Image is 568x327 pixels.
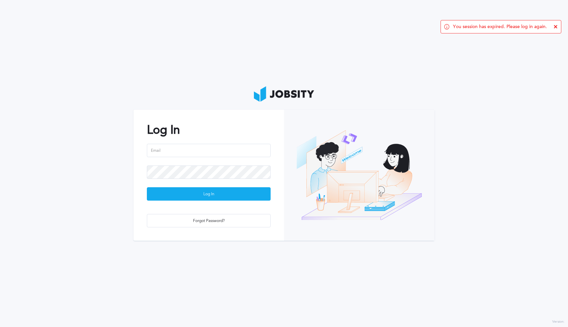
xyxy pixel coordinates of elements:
input: Email [147,144,271,157]
div: Forgot Password? [147,214,270,228]
div: Log In [147,188,270,201]
label: Version: [552,320,565,324]
button: Forgot Password? [147,214,271,227]
button: Log In [147,187,271,201]
span: You session has expired. Please log in again. [453,24,547,29]
h2: Log In [147,123,271,137]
